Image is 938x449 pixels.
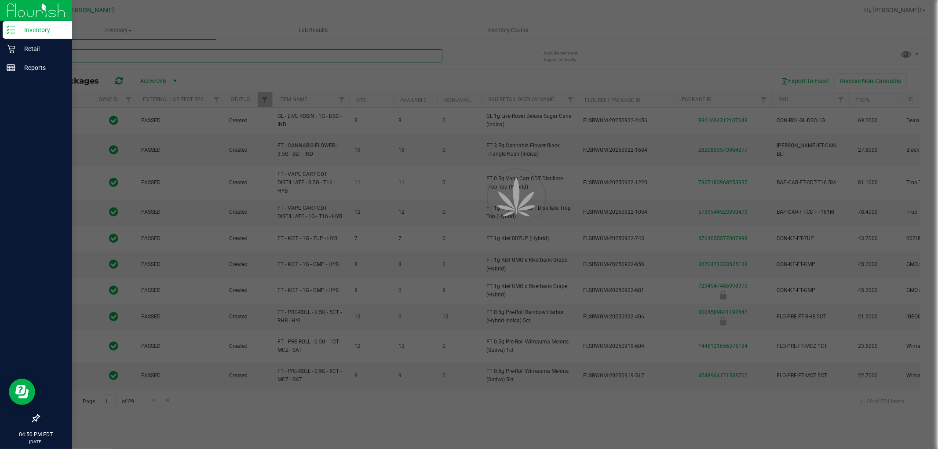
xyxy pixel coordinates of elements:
inline-svg: Retail [7,44,15,53]
inline-svg: Inventory [7,26,15,34]
p: [DATE] [4,438,68,445]
p: Inventory [15,25,68,35]
p: Reports [15,62,68,73]
p: Retail [15,44,68,54]
iframe: Resource center [9,379,35,405]
inline-svg: Reports [7,63,15,72]
p: 04:50 PM EDT [4,431,68,438]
